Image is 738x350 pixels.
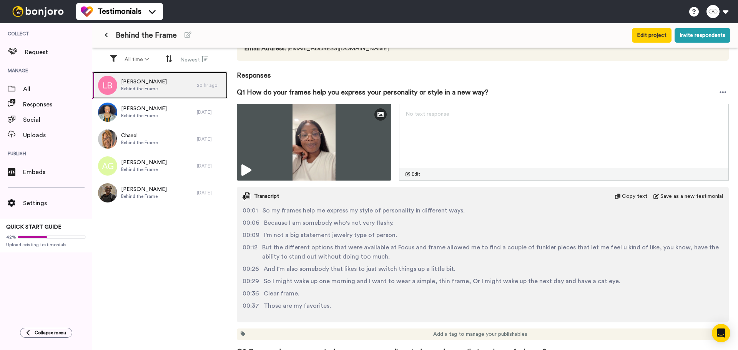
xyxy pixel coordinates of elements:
span: So my frames help me express my style of personality in different ways. [263,206,465,215]
span: [PERSON_NAME] [121,159,167,166]
button: Collapse menu [20,328,72,338]
span: 00:06 [243,218,259,227]
span: 42% [6,234,16,240]
span: QUICK START GUIDE [6,224,61,230]
div: 20 hr ago [197,82,224,88]
span: No text response [406,111,449,117]
span: Behind the Frame [121,86,167,92]
span: Add a tag to manage your publishables [433,330,527,338]
span: Q1 How do your frames help you express your personality or style in a new way? [237,87,489,98]
span: 00:29 [243,277,259,286]
span: Testimonials [98,6,141,17]
img: tm-color.svg [81,5,93,18]
a: [PERSON_NAME]Behind the Frame[DATE] [92,179,228,206]
div: [DATE] [197,163,224,169]
span: But the different options that were available at Focus and frame allowed me to find a couple of f... [262,243,723,261]
div: [DATE] [197,136,224,142]
span: Behind the Frame [121,139,158,146]
img: lb.png [98,76,117,95]
div: [DATE] [197,190,224,196]
span: Responses [237,61,729,81]
span: 00:01 [243,206,258,215]
a: [PERSON_NAME]Behind the Frame[DATE] [92,153,228,179]
span: Edit [412,171,420,177]
span: Those are my favorites. [264,301,331,310]
span: Social [23,115,92,124]
span: 00:09 [243,231,259,240]
span: Embeds [23,168,92,177]
span: 00:12 [243,243,258,261]
div: [DATE] [197,109,224,115]
span: 00:37 [243,301,259,310]
span: I'm not a big statement jewelry type of person. [264,231,397,240]
span: Transcript [254,192,279,200]
img: 401f7b84-abe9-4c37-b717-fc74835bb8be.jpeg [98,103,117,122]
span: Chanel [121,132,158,139]
span: Because I am somebody who's not very flashy. [264,218,394,227]
button: Invite respondents [675,28,730,43]
span: And I'm also somebody that likes to just switch things up a little bit. [264,264,455,274]
img: ag.png [98,156,117,176]
button: Newest [176,52,213,67]
span: 00:26 [243,264,259,274]
a: [PERSON_NAME]Behind the Frame[DATE] [92,99,228,126]
img: bj-logo-header-white.svg [9,6,67,17]
span: Behind the Frame [121,113,167,119]
span: [EMAIL_ADDRESS][DOMAIN_NAME] [244,44,392,53]
span: All [23,85,92,94]
span: Settings [23,199,92,208]
span: Request [25,48,92,57]
button: All time [120,53,154,66]
span: [PERSON_NAME] [121,105,167,113]
span: So I might wake up one morning and I want to wear a simple, thin frame, Or I might wake up the ne... [264,277,620,286]
span: Uploads [23,131,92,140]
a: [PERSON_NAME]Behind the Frame20 hr ago [92,72,228,99]
img: 6a0cda6b-3162-4d38-904b-b9263b207e12.jpeg [98,183,117,202]
a: ChanelBehind the Frame[DATE] [92,126,228,153]
img: 909c3ca3-5b02-4f81-a724-40f901aa0c2e.jpeg [98,129,117,149]
span: Behind the Frame [116,30,177,41]
button: Edit project [632,28,672,43]
span: Behind the Frame [121,166,167,173]
span: Responses [23,100,92,109]
span: Upload existing testimonials [6,242,86,248]
span: [PERSON_NAME] [121,186,167,193]
span: Save as a new testimonial [660,192,723,200]
span: Clear frame. [264,289,299,298]
img: transcript.svg [243,192,250,200]
span: Collapse menu [35,330,66,336]
span: [PERSON_NAME] [121,78,167,86]
span: Email Address : [244,45,286,51]
span: Behind the Frame [121,193,167,199]
span: 00:36 [243,289,259,298]
img: 50e2bcd7-5390-41c4-9a72-a91f8d2f3669-thumbnail_full-1755827071.jpg [237,104,391,181]
div: Open Intercom Messenger [712,324,730,342]
span: Copy text [622,192,647,200]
